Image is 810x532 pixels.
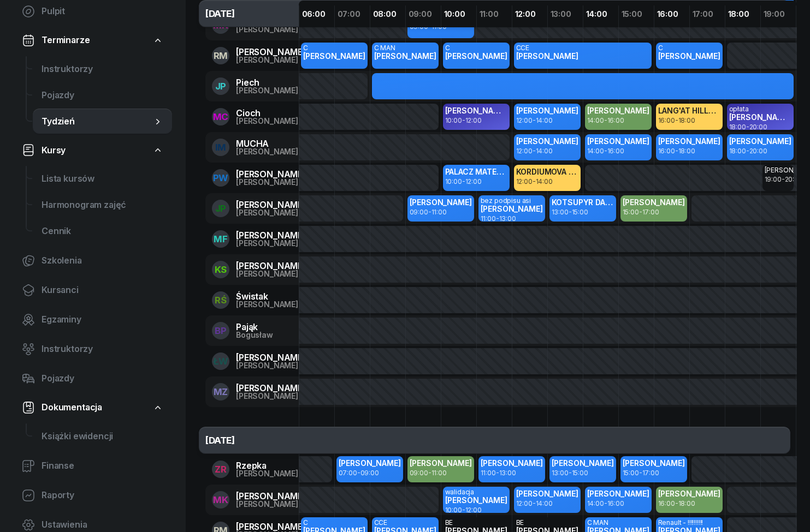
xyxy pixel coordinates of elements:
a: Lista kursów [33,166,172,192]
span: - [765,176,803,183]
span: [PERSON_NAME] [445,51,507,61]
div: C [303,45,365,51]
span: KOTSUPYR DARII [552,198,614,207]
div: Bogusław [236,331,273,339]
span: - [410,23,447,30]
div: 12:00 [512,9,547,19]
span: [PERSON_NAME] [587,106,649,115]
div: bez podpisu asi [481,198,543,204]
a: Terminarze [13,28,172,53]
div: C [303,519,365,526]
div: 10:00 [441,9,476,19]
div: Piech [236,78,298,87]
span: [PERSON_NAME] [552,458,614,468]
span: [PERSON_NAME] [658,51,720,61]
a: Kursanci [13,277,172,303]
span: - [445,506,482,513]
span: - [658,117,695,124]
div: [PERSON_NAME] [236,26,306,33]
span: 13:00 [552,208,569,216]
div: [PERSON_NAME] [236,209,306,217]
span: LANG'AT HILLARY [658,106,735,115]
span: Finanse [42,459,163,473]
div: 18:00 [725,9,760,19]
div: C [658,45,720,51]
span: - [623,469,659,476]
div: 11:00 [476,9,512,19]
span: JP [215,204,227,213]
span: 17:00 [642,469,659,477]
span: MK [213,495,228,505]
span: [PERSON_NAME] [729,136,791,146]
div: [PERSON_NAME] [236,231,306,240]
span: 12:00 [465,177,482,186]
div: [PERSON_NAME] [236,384,306,392]
span: 20:00 [749,123,767,131]
span: [PERSON_NAME] [623,458,685,468]
span: 16:00 [607,116,624,124]
span: 10:00 [445,116,462,124]
span: 14:00 [536,147,553,155]
span: [PERSON_NAME] [445,106,519,115]
span: - [481,469,516,476]
span: [PERSON_NAME] [410,458,472,468]
span: ŁW [213,357,228,366]
div: [PERSON_NAME] [236,392,306,400]
span: 09:00 [410,208,428,216]
div: walidacja [445,489,507,495]
a: Egzaminy [13,307,172,333]
span: - [552,469,588,476]
div: [PERSON_NAME] [236,178,306,186]
span: - [729,123,767,130]
span: BP [215,326,227,336]
div: Świstak [236,292,298,301]
a: Książki ewidencji [33,423,172,450]
span: Pulpit [42,4,163,19]
span: [PERSON_NAME] [410,198,472,207]
div: [PERSON_NAME] [765,167,791,174]
span: 12:00 [465,116,482,124]
span: [PERSON_NAME] [481,458,543,468]
span: Cennik [42,224,163,238]
span: 09:00 [360,469,379,477]
span: MC [213,112,229,122]
span: [PERSON_NAME] [516,489,578,498]
span: 20:00 [785,175,803,183]
span: MK [213,21,228,30]
div: 14:00 [583,9,618,19]
span: [PERSON_NAME] [587,489,649,498]
span: 16:00 [658,147,675,155]
a: Szkolenia [13,248,172,274]
span: - [516,117,553,124]
span: [PERSON_NAME] [445,495,507,505]
span: 18:00 [729,123,746,131]
a: Kursy [13,138,172,163]
div: 07:00 [334,9,370,19]
span: - [516,178,553,185]
span: 14:00 [536,177,553,186]
div: [PERSON_NAME] [236,500,306,508]
div: [PERSON_NAME] [236,270,306,278]
a: Dokumentacja [13,395,172,420]
span: 14:00 [536,116,553,124]
span: - [729,147,767,154]
span: 14:00 [587,499,604,507]
div: Pająk [236,322,273,331]
span: RŚ [215,296,227,305]
a: Raporty [13,482,172,509]
a: Cennik [33,218,172,244]
div: CCE [374,519,436,526]
span: ZR [215,465,227,474]
span: 13:00 [552,469,569,477]
span: 11:00 [431,469,447,477]
div: [PERSON_NAME] [236,362,306,369]
div: 16:00 [654,9,689,19]
div: 08:00 [370,9,405,19]
span: Harmonogram zajęć [42,198,163,212]
span: Raporty [42,488,163,503]
span: - [587,117,624,124]
span: IM [215,143,227,152]
span: 10:00 [445,177,462,186]
span: 13:00 [499,214,516,223]
div: C MAN [587,519,649,526]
